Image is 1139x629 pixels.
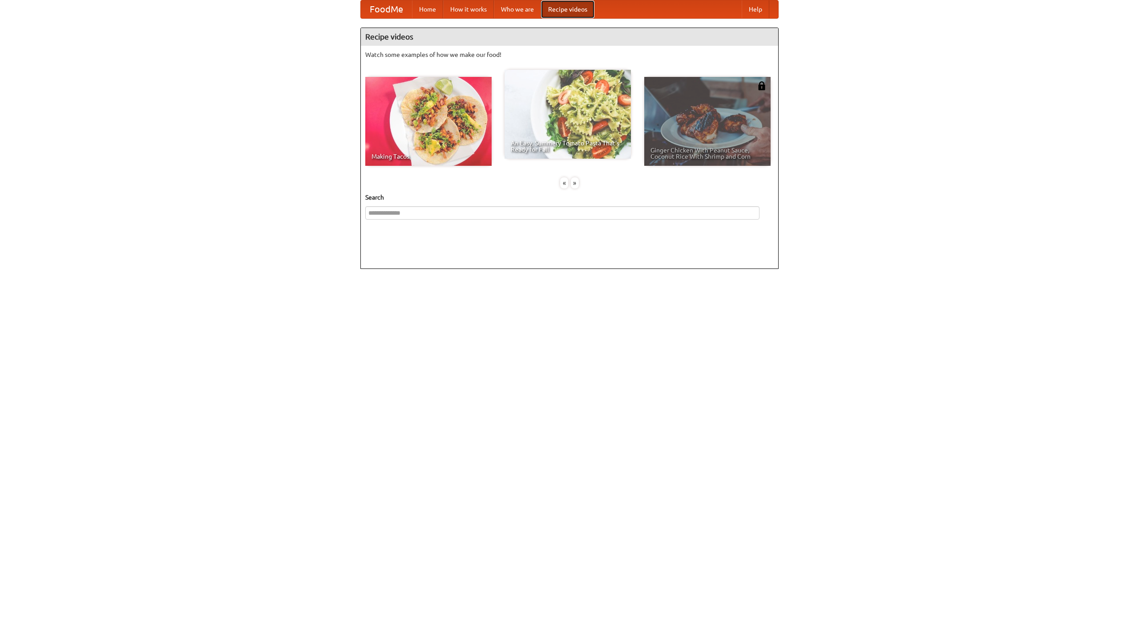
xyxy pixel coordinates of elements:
p: Watch some examples of how we make our food! [365,50,774,59]
a: Making Tacos [365,77,492,166]
a: Help [742,0,769,18]
div: « [560,177,568,188]
a: Who we are [494,0,541,18]
a: Recipe videos [541,0,594,18]
h4: Recipe videos [361,28,778,46]
span: Making Tacos [372,153,485,160]
a: FoodMe [361,0,412,18]
img: 483408.png [757,81,766,90]
a: How it works [443,0,494,18]
a: An Easy, Summery Tomato Pasta That's Ready for Fall [505,70,631,159]
h5: Search [365,193,774,202]
div: » [571,177,579,188]
a: Home [412,0,443,18]
span: An Easy, Summery Tomato Pasta That's Ready for Fall [511,140,625,152]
